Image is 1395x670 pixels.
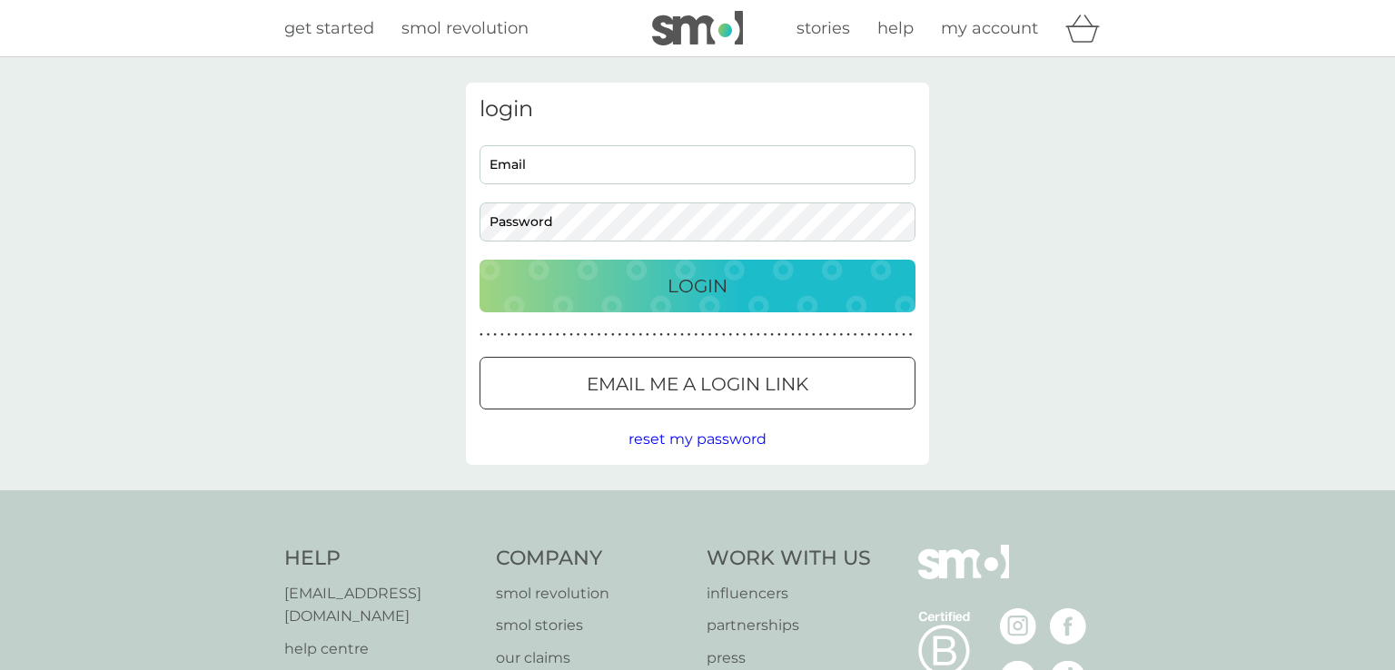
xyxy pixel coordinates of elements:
p: ● [701,330,705,340]
p: ● [764,330,767,340]
p: ● [846,330,850,340]
p: ● [653,330,657,340]
p: ● [812,330,816,340]
p: ● [805,330,808,340]
p: ● [736,330,739,340]
a: smol revolution [496,582,689,606]
img: smol [918,545,1009,606]
p: ● [694,330,697,340]
img: visit the smol Instagram page [1000,608,1036,645]
p: ● [598,330,601,340]
p: ● [638,330,642,340]
p: ● [611,330,615,340]
p: ● [680,330,684,340]
p: ● [833,330,836,340]
p: ● [902,330,905,340]
a: help centre [284,637,478,661]
p: ● [528,330,531,340]
p: ● [757,330,760,340]
a: our claims [496,646,689,670]
p: Email me a login link [587,369,808,399]
img: smol [652,11,743,45]
p: ● [632,330,636,340]
p: ● [487,330,490,340]
h4: Work With Us [707,545,871,573]
p: ● [480,330,483,340]
a: [EMAIL_ADDRESS][DOMAIN_NAME] [284,582,478,628]
p: ● [500,330,504,340]
span: get started [284,18,374,38]
p: ● [508,330,511,340]
p: ● [549,330,552,340]
a: my account [941,15,1038,42]
p: ● [895,330,899,340]
a: get started [284,15,374,42]
div: basket [1065,10,1111,46]
a: stories [796,15,850,42]
span: reset my password [628,430,767,448]
a: help [877,15,914,42]
p: ● [583,330,587,340]
button: Login [480,260,915,312]
p: ● [604,330,608,340]
button: Email me a login link [480,357,915,409]
p: ● [708,330,712,340]
button: reset my password [628,428,767,451]
p: ● [791,330,795,340]
p: ● [577,330,580,340]
p: ● [521,330,525,340]
p: ● [569,330,573,340]
p: ● [514,330,518,340]
p: ● [556,330,559,340]
p: ● [777,330,781,340]
p: ● [826,330,829,340]
p: ● [722,330,726,340]
p: ● [888,330,892,340]
p: ● [798,330,802,340]
p: ● [840,330,844,340]
span: stories [796,18,850,38]
p: ● [667,330,670,340]
p: ● [729,330,733,340]
p: ● [819,330,823,340]
span: smol revolution [401,18,529,38]
p: ● [854,330,857,340]
img: visit the smol Facebook page [1050,608,1086,645]
p: ● [535,330,539,340]
p: ● [674,330,678,340]
p: ● [625,330,628,340]
p: Login [668,271,727,301]
p: ● [493,330,497,340]
span: help [877,18,914,38]
a: smol revolution [401,15,529,42]
h4: Company [496,545,689,573]
p: ● [646,330,649,340]
span: my account [941,18,1038,38]
p: ● [909,330,913,340]
p: ● [785,330,788,340]
h3: login [480,96,915,123]
p: ● [743,330,747,340]
p: ● [563,330,567,340]
p: ● [875,330,878,340]
p: ● [688,330,691,340]
p: ● [618,330,622,340]
p: ● [860,330,864,340]
p: influencers [707,582,871,606]
p: ● [590,330,594,340]
a: partnerships [707,614,871,637]
a: press [707,646,871,670]
p: ● [881,330,885,340]
p: ● [542,330,546,340]
p: ● [770,330,774,340]
a: smol stories [496,614,689,637]
h4: Help [284,545,478,573]
p: ● [749,330,753,340]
